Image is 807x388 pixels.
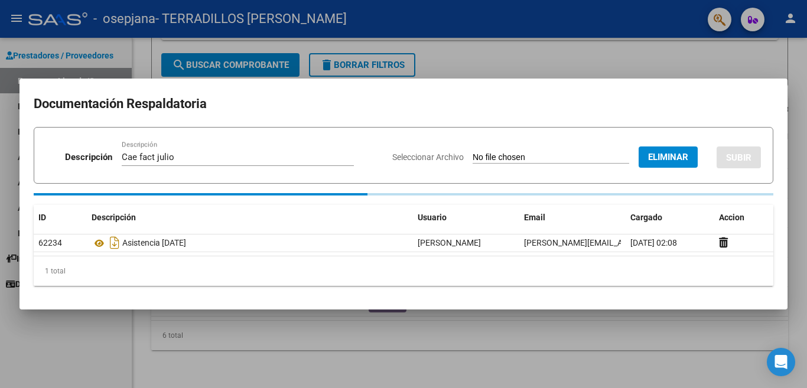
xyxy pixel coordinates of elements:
datatable-header-cell: Cargado [626,205,714,230]
datatable-header-cell: Usuario [413,205,519,230]
div: Open Intercom Messenger [767,348,795,376]
div: Asistencia [DATE] [92,233,408,252]
datatable-header-cell: Email [519,205,626,230]
button: SUBIR [717,146,761,168]
span: Seleccionar Archivo [392,152,464,162]
div: 1 total [34,256,773,286]
span: SUBIR [726,152,751,163]
span: [PERSON_NAME] [418,238,481,247]
p: Descripción [65,151,112,164]
span: [PERSON_NAME][EMAIL_ADDRESS][DOMAIN_NAME] [524,238,718,247]
datatable-header-cell: Descripción [87,205,413,230]
datatable-header-cell: Accion [714,205,773,230]
span: Usuario [418,213,447,222]
span: Cargado [630,213,662,222]
button: Eliminar [639,146,698,168]
span: Email [524,213,545,222]
span: ID [38,213,46,222]
span: 62234 [38,238,62,247]
span: Eliminar [648,152,688,162]
span: Descripción [92,213,136,222]
span: Accion [719,213,744,222]
i: Descargar documento [107,233,122,252]
span: [DATE] 02:08 [630,238,677,247]
h2: Documentación Respaldatoria [34,93,773,115]
datatable-header-cell: ID [34,205,87,230]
